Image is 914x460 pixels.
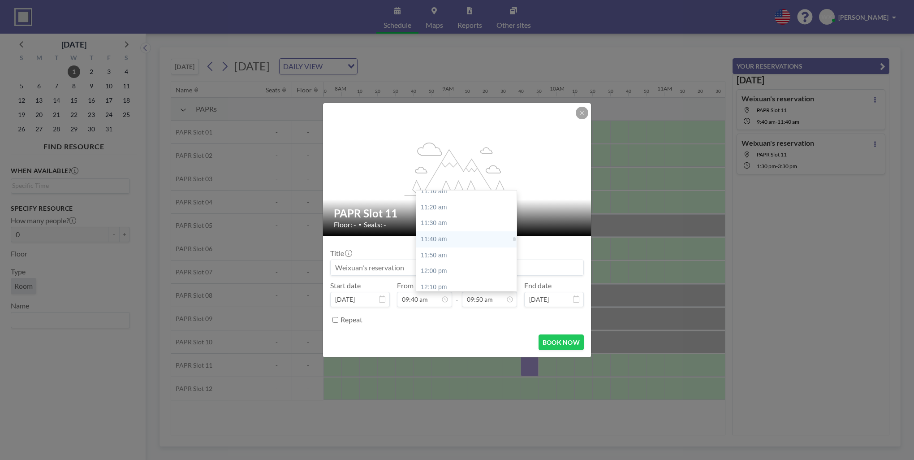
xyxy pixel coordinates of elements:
div: 11:30 am [416,215,521,231]
label: Start date [330,281,361,290]
label: From [397,281,414,290]
label: Title [330,249,351,258]
span: Seats: - [364,220,386,229]
span: • [358,221,362,228]
label: End date [524,281,552,290]
input: Weixuan's reservation [331,260,583,275]
div: 11:40 am [416,231,521,247]
button: BOOK NOW [539,334,584,350]
div: 11:10 am [416,183,521,200]
h2: PAPR Slot 11 [334,207,581,220]
div: 11:20 am [416,200,521,216]
label: Repeat [341,315,362,324]
div: 11:50 am [416,247,521,264]
div: 12:10 pm [416,279,521,295]
span: - [456,284,458,304]
span: Floor: - [334,220,356,229]
div: 12:00 pm [416,263,521,279]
